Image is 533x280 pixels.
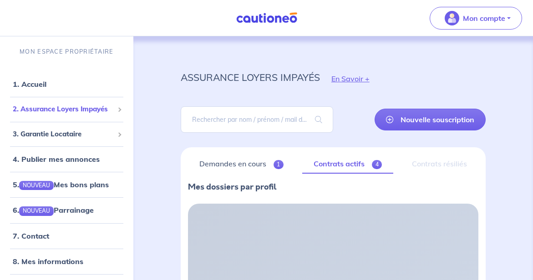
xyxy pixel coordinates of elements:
[302,155,393,174] a: Contrats actifs4
[4,227,130,245] div: 7. Contact
[181,106,333,133] input: Rechercher par nom / prénom / mail du locataire
[445,11,459,25] img: illu_account_valid_menu.svg
[4,201,130,219] div: 6.NOUVEAUParrainage
[13,80,46,89] a: 1. Accueil
[320,65,381,92] button: En Savoir +
[304,107,333,132] span: search
[188,181,478,193] p: Mes dossiers par profil
[188,155,295,174] a: Demandes en cours1
[4,175,130,194] div: 5.NOUVEAUMes bons plans
[13,231,49,240] a: 7. Contact
[375,109,486,130] a: Nouvelle souscription
[13,205,94,215] a: 6.NOUVEAUParrainage
[463,13,505,24] p: Mon compte
[4,150,130,168] div: 4. Publier mes annonces
[4,100,130,118] div: 2. Assurance Loyers Impayés
[4,125,130,143] div: 3. Garantie Locataire
[372,160,382,169] span: 4
[13,180,109,189] a: 5.NOUVEAUMes bons plans
[181,69,320,85] p: assurance loyers impayés
[13,104,114,115] span: 2. Assurance Loyers Impayés
[20,47,113,56] p: MON ESPACE PROPRIÉTAIRE
[430,7,522,30] button: illu_account_valid_menu.svgMon compte
[4,252,130,270] div: 8. Mes informations
[233,12,301,24] img: Cautioneo
[13,155,100,164] a: 4. Publier mes annonces
[274,160,284,169] span: 1
[4,75,130,93] div: 1. Accueil
[13,129,114,140] span: 3. Garantie Locataire
[13,257,83,266] a: 8. Mes informations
